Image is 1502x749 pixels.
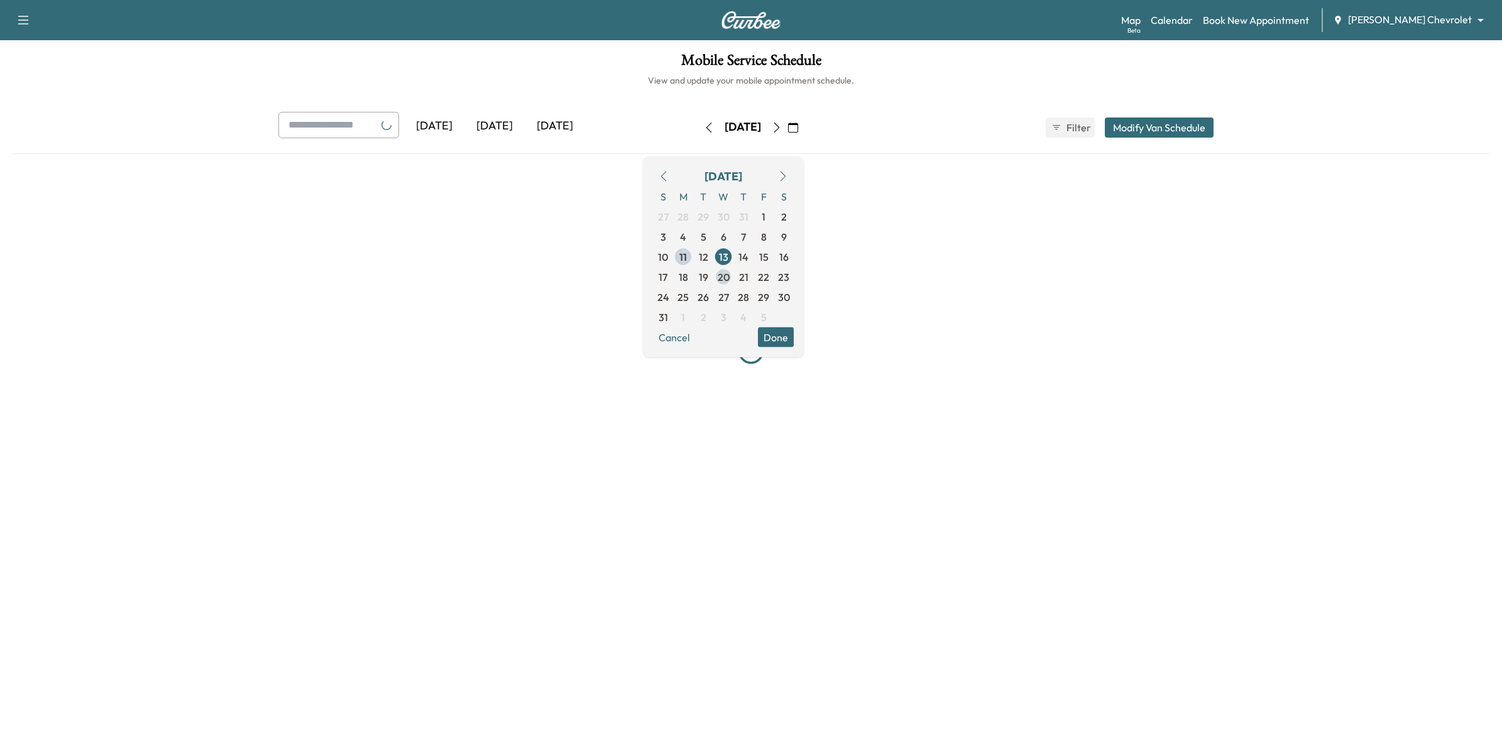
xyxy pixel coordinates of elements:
span: 10 [658,249,668,264]
span: 5 [761,309,767,324]
span: 1 [762,209,765,224]
span: 3 [721,309,726,324]
span: 31 [739,209,748,224]
div: [DATE] [464,112,525,141]
span: 31 [659,309,668,324]
span: 4 [740,309,747,324]
span: 2 [701,309,706,324]
span: [PERSON_NAME] Chevrolet [1348,13,1472,27]
span: 29 [698,209,709,224]
span: 14 [738,249,748,264]
span: 25 [677,289,689,304]
span: 16 [779,249,789,264]
span: 3 [661,229,666,244]
span: 1 [681,309,685,324]
span: 22 [758,269,769,284]
span: T [693,186,713,206]
span: 12 [699,249,708,264]
span: S [774,186,794,206]
span: 23 [778,269,789,284]
span: 13 [719,249,728,264]
div: [DATE] [404,112,464,141]
span: 5 [701,229,706,244]
span: 21 [739,269,748,284]
span: 4 [680,229,686,244]
div: Beta [1127,26,1141,35]
span: 20 [718,269,730,284]
a: Book New Appointment [1203,13,1309,28]
span: 17 [659,269,667,284]
span: 15 [759,249,769,264]
span: Filter [1066,120,1089,135]
span: 2 [781,209,787,224]
span: 29 [758,289,769,304]
span: 8 [761,229,767,244]
span: 30 [718,209,730,224]
span: 27 [718,289,729,304]
a: MapBeta [1121,13,1141,28]
button: Filter [1046,118,1095,138]
span: 9 [781,229,787,244]
span: M [673,186,693,206]
span: 24 [657,289,669,304]
span: 30 [778,289,790,304]
span: S [653,186,673,206]
span: T [733,186,754,206]
div: [DATE] [525,112,585,141]
span: 26 [698,289,709,304]
button: Modify Van Schedule [1105,118,1214,138]
span: 27 [658,209,669,224]
div: [DATE] [725,119,761,135]
img: Curbee Logo [721,11,781,29]
span: 11 [679,249,687,264]
span: 7 [741,229,746,244]
div: [DATE] [704,167,742,185]
span: F [754,186,774,206]
button: Done [758,327,794,347]
span: 18 [679,269,688,284]
a: Calendar [1151,13,1193,28]
span: 19 [699,269,708,284]
span: 28 [738,289,749,304]
h6: View and update your mobile appointment schedule. [13,74,1489,87]
button: Cancel [653,327,696,347]
span: 6 [721,229,726,244]
span: 28 [677,209,689,224]
span: W [713,186,733,206]
h1: Mobile Service Schedule [13,53,1489,74]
